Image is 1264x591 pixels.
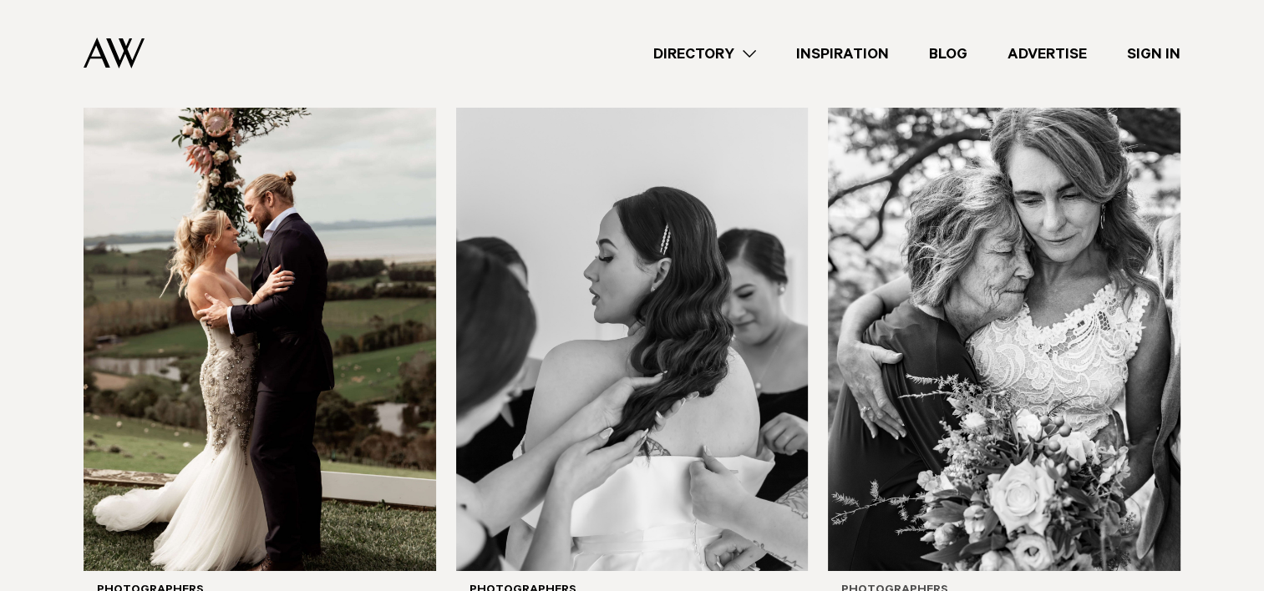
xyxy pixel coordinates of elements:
a: Inspiration [776,43,909,65]
img: Auckland Weddings Logo [84,38,145,68]
a: Blog [909,43,987,65]
img: Auckland Weddings Photographers | Moving Films + Photography [456,98,809,571]
a: Sign In [1107,43,1201,65]
img: Auckland Weddings Photographers | Woollie Weddings [84,98,436,571]
img: Auckland Weddings Photographers | Kirsten Summers [828,98,1180,571]
a: Directory [633,43,776,65]
a: Advertise [987,43,1107,65]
